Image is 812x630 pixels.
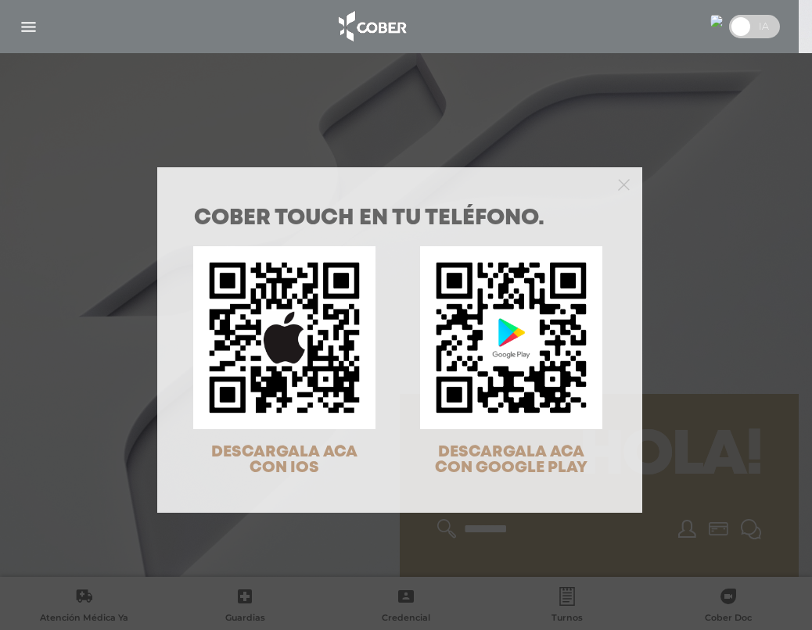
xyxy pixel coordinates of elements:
[618,177,630,191] button: Close
[193,246,375,428] img: qr-code
[435,445,587,475] span: DESCARGALA ACA CON GOOGLE PLAY
[194,208,605,230] h1: COBER TOUCH en tu teléfono.
[420,246,602,428] img: qr-code
[211,445,357,475] span: DESCARGALA ACA CON IOS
